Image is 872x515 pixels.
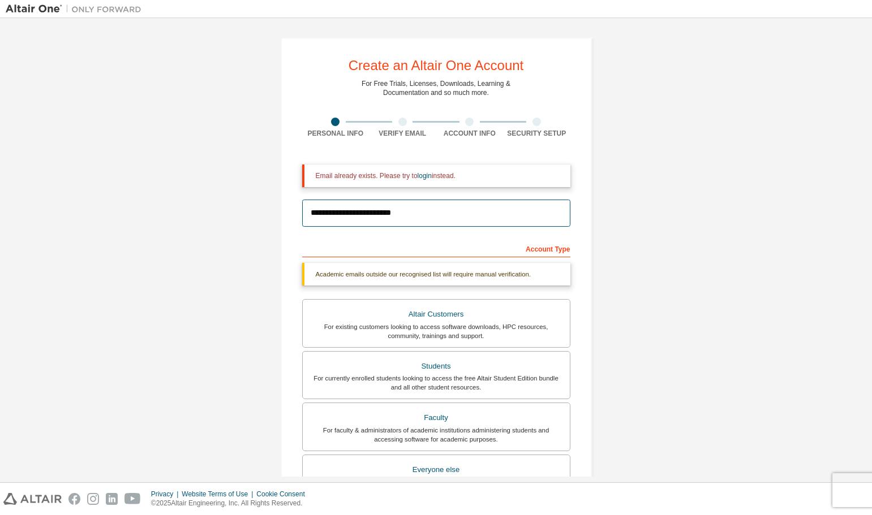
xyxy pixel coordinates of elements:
div: Altair Customers [310,306,563,322]
img: instagram.svg [87,493,99,505]
div: Academic emails outside our recognised list will require manual verification. [302,263,570,285]
div: For currently enrolled students looking to access the free Altair Student Edition bundle and all ... [310,374,563,392]
img: linkedin.svg [106,493,118,505]
div: For Free Trials, Licenses, Downloads, Learning & Documentation and so much more. [362,79,510,97]
div: Verify Email [369,129,436,138]
div: Cookie Consent [256,490,311,499]
img: Altair One [6,3,147,15]
div: Website Terms of Use [182,490,256,499]
img: facebook.svg [68,493,80,505]
div: Students [310,358,563,374]
div: Privacy [151,490,182,499]
div: Account Type [302,239,570,257]
div: Personal Info [302,129,370,138]
div: Create an Altair One Account [349,59,524,72]
div: Email already exists. Please try to instead. [316,171,561,180]
div: Account Info [436,129,504,138]
p: © 2025 Altair Engineering, Inc. All Rights Reserved. [151,499,312,508]
div: Everyone else [310,462,563,478]
div: Faculty [310,410,563,426]
div: Security Setup [503,129,570,138]
div: For existing customers looking to access software downloads, HPC resources, community, trainings ... [310,322,563,340]
div: For faculty & administrators of academic institutions administering students and accessing softwa... [310,426,563,444]
img: altair_logo.svg [3,493,62,505]
a: login [418,172,432,180]
img: youtube.svg [124,493,141,505]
